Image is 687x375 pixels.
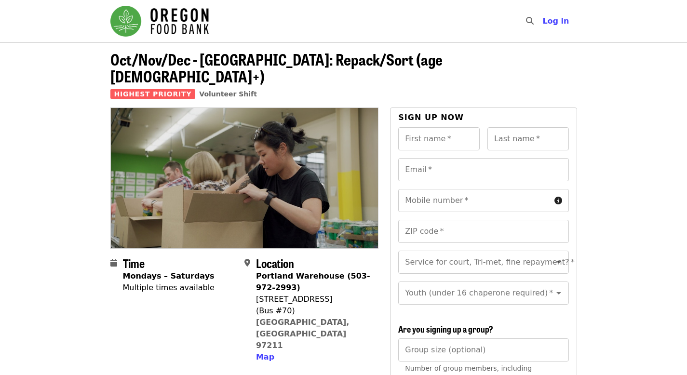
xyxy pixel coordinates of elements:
i: circle-info icon [554,196,562,205]
span: Are you signing up a group? [398,322,493,335]
input: Last name [487,127,569,150]
strong: Mondays – Saturdays [123,271,215,281]
div: (Bus #70) [256,305,371,317]
span: Time [123,254,145,271]
span: Oct/Nov/Dec - [GEOGRAPHIC_DATA]: Repack/Sort (age [DEMOGRAPHIC_DATA]+) [110,48,443,87]
span: Location [256,254,294,271]
span: Map [256,352,274,362]
img: Oct/Nov/Dec - Portland: Repack/Sort (age 8+) organized by Oregon Food Bank [111,108,378,248]
i: search icon [526,16,534,26]
img: Oregon Food Bank - Home [110,6,209,37]
button: Open [552,286,566,300]
input: Email [398,158,568,181]
span: Highest Priority [110,89,196,99]
a: [GEOGRAPHIC_DATA], [GEOGRAPHIC_DATA] 97211 [256,318,350,350]
i: map-marker-alt icon [244,258,250,268]
div: [STREET_ADDRESS] [256,294,371,305]
input: Mobile number [398,189,550,212]
input: [object Object] [398,338,568,362]
div: Multiple times available [123,282,215,294]
input: Search [539,10,547,33]
span: Log in [542,16,569,26]
strong: Portland Warehouse (503-972-2993) [256,271,370,292]
button: Map [256,351,274,363]
button: Open [552,255,566,269]
button: Log in [535,12,577,31]
input: First name [398,127,480,150]
span: Sign up now [398,113,464,122]
a: Volunteer Shift [199,90,257,98]
i: calendar icon [110,258,117,268]
input: ZIP code [398,220,568,243]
